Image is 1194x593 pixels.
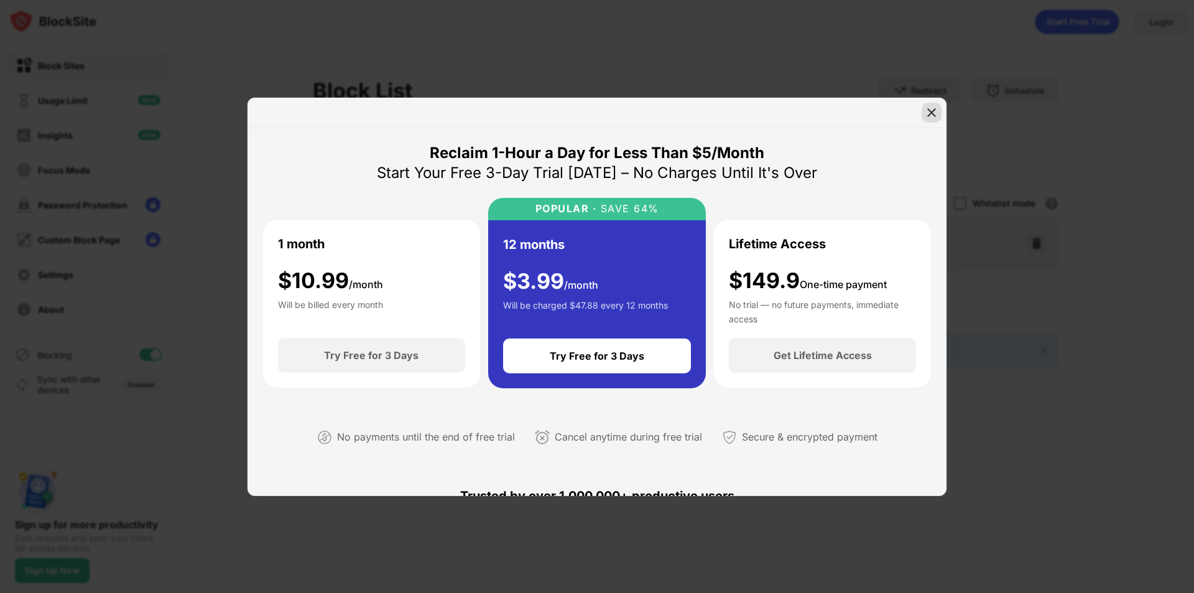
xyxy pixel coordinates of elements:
[337,428,515,446] div: No payments until the end of free trial
[349,278,383,291] span: /month
[503,235,565,254] div: 12 months
[742,428,877,446] div: Secure & encrypted payment
[430,143,764,163] div: Reclaim 1-Hour a Day for Less Than $5/Month
[278,298,383,323] div: Will be billed every month
[324,349,419,362] div: Try Free for 3 Days
[262,466,932,526] div: Trusted by over 1,000,000+ productive users
[503,299,668,324] div: Will be charged $47.88 every 12 months
[278,268,383,294] div: $ 10.99
[722,430,737,445] img: secured-payment
[377,163,817,183] div: Start Your Free 3-Day Trial [DATE] – No Charges Until It's Over
[800,278,887,291] span: One-time payment
[317,430,332,445] img: not-paying
[550,350,644,362] div: Try Free for 3 Days
[729,268,887,294] div: $149.9
[729,298,916,323] div: No trial — no future payments, immediate access
[535,203,597,215] div: POPULAR ·
[596,203,659,215] div: SAVE 64%
[564,279,598,291] span: /month
[729,235,826,253] div: Lifetime Access
[535,430,550,445] img: cancel-anytime
[774,349,872,362] div: Get Lifetime Access
[555,428,702,446] div: Cancel anytime during free trial
[503,269,598,294] div: $ 3.99
[278,235,325,253] div: 1 month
